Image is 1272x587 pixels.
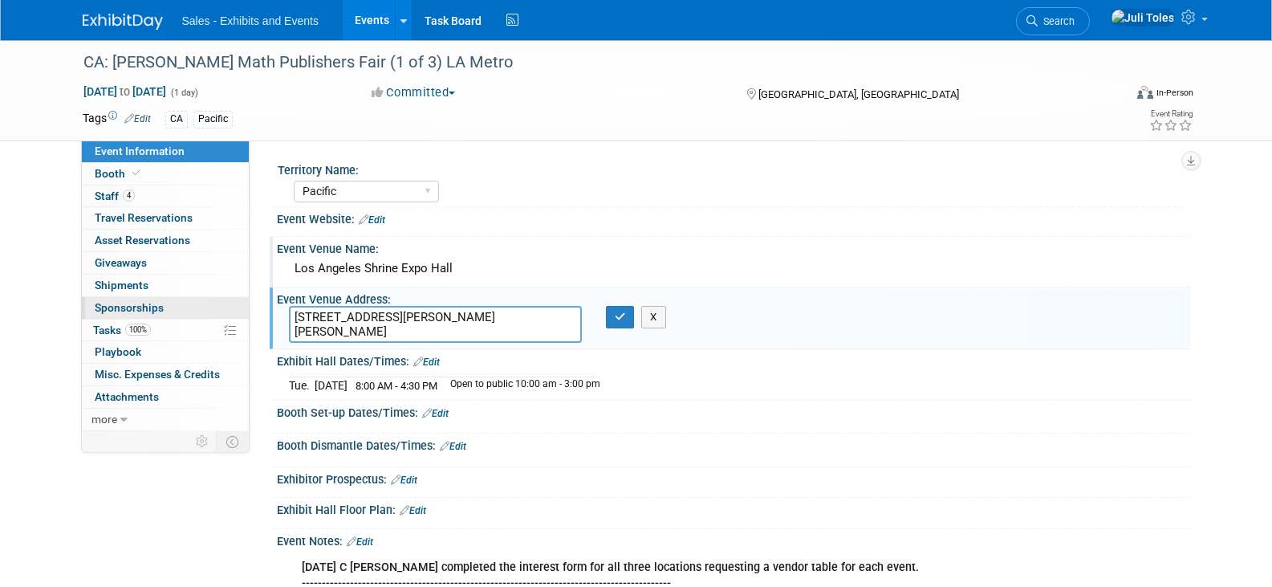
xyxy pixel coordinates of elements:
[95,167,144,180] span: Booth
[277,287,1190,308] div: Event Venue Address:
[278,158,1183,178] div: Territory Name:
[347,536,373,548] a: Edit
[124,113,151,124] a: Edit
[758,88,959,100] span: [GEOGRAPHIC_DATA], [GEOGRAPHIC_DATA]
[95,190,135,202] span: Staff
[82,185,249,207] a: Staff4
[95,390,159,403] span: Attachments
[289,377,315,393] td: Tue.
[82,341,249,363] a: Playbook
[95,301,164,314] span: Sponsorships
[83,84,167,99] span: [DATE] [DATE]
[78,48,1099,77] div: CA: [PERSON_NAME] Math Publishers Fair (1 of 3) LA Metro
[277,349,1190,370] div: Exhibit Hall Dates/Times:
[277,467,1190,488] div: Exhibitor Prospectus:
[182,14,319,27] span: Sales - Exhibits and Events
[315,377,347,393] td: [DATE]
[95,345,141,358] span: Playbook
[91,413,117,426] span: more
[400,505,426,516] a: Edit
[189,431,217,452] td: Personalize Event Tab Strip
[277,498,1190,519] div: Exhibit Hall Floor Plan:
[82,364,249,385] a: Misc. Expenses & Credits
[95,279,148,291] span: Shipments
[123,190,135,202] span: 4
[1137,86,1153,99] img: Format-Inperson.png
[95,368,220,381] span: Misc. Expenses & Credits
[413,357,440,368] a: Edit
[82,230,249,251] a: Asset Reservations
[441,377,600,393] td: Open to public 10:00 am - 3:00 pm
[82,409,249,430] a: more
[422,408,449,419] a: Edit
[83,14,163,30] img: ExhibitDay
[193,111,233,128] div: Pacific
[366,84,461,101] button: Committed
[277,207,1190,228] div: Event Website:
[95,256,147,269] span: Giveaways
[359,214,385,226] a: Edit
[1111,9,1175,26] img: Juli Toles
[82,141,249,162] a: Event Information
[82,207,249,229] a: Travel Reservations
[165,111,188,128] div: CA
[82,252,249,274] a: Giveaways
[117,85,132,98] span: to
[216,431,249,452] td: Toggle Event Tabs
[289,256,1178,281] div: Los Angeles Shrine Expo Hall
[93,324,151,336] span: Tasks
[82,386,249,408] a: Attachments
[169,88,198,98] span: (1 day)
[277,529,1190,550] div: Event Notes:
[641,306,666,328] button: X
[83,110,151,128] td: Tags
[391,475,417,486] a: Edit
[95,234,190,247] span: Asset Reservations
[1029,84,1194,108] div: Event Format
[1149,110,1193,118] div: Event Rating
[1156,87,1193,99] div: In-Person
[82,275,249,296] a: Shipments
[277,434,1190,455] div: Booth Dismantle Dates/Times:
[440,441,466,452] a: Edit
[302,561,919,574] b: [DATE] C [PERSON_NAME] completed the interest form for all three locations requesting a vendor ta...
[1016,7,1090,35] a: Search
[95,211,193,224] span: Travel Reservations
[125,324,151,336] span: 100%
[82,320,249,341] a: Tasks100%
[1038,15,1075,27] span: Search
[95,145,185,157] span: Event Information
[277,237,1190,257] div: Event Venue Name:
[356,380,437,392] span: 8:00 AM - 4:30 PM
[82,163,249,185] a: Booth
[132,169,140,177] i: Booth reservation complete
[277,401,1190,422] div: Booth Set-up Dates/Times:
[82,297,249,319] a: Sponsorships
